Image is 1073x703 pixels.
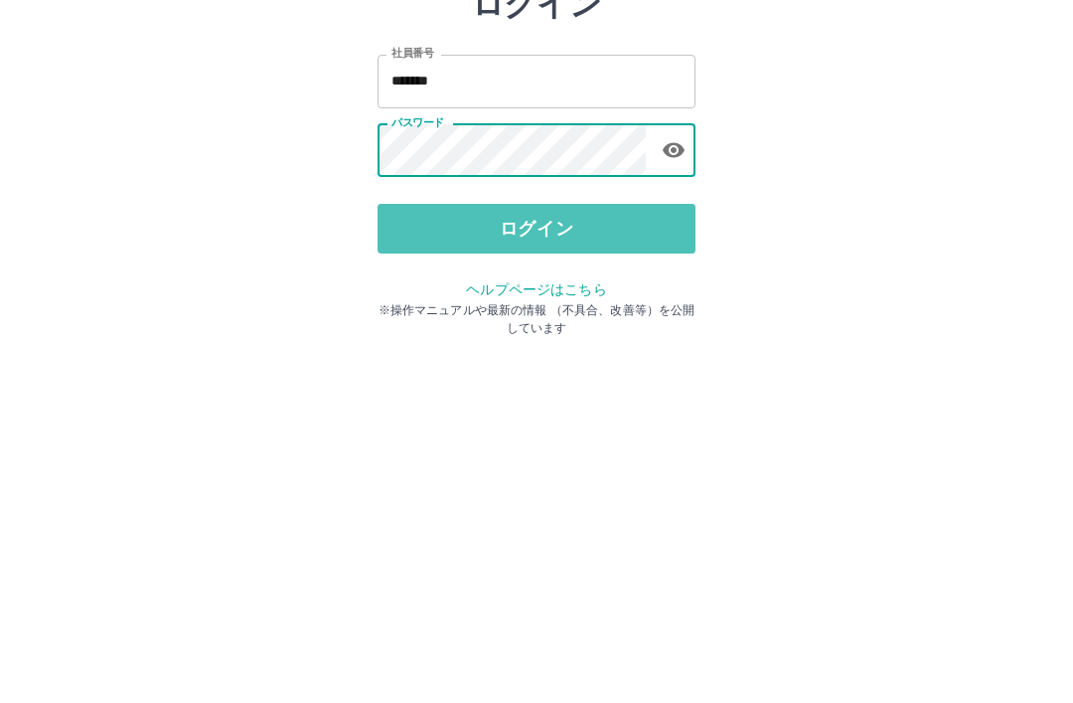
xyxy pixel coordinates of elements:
h2: ログイン [472,125,602,163]
button: ログイン [378,344,695,394]
label: 社員番号 [391,186,433,201]
p: ※操作マニュアルや最新の情報 （不具合、改善等）を公開しています [378,441,695,477]
label: パスワード [391,256,444,270]
a: ヘルプページはこちら [466,422,606,438]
